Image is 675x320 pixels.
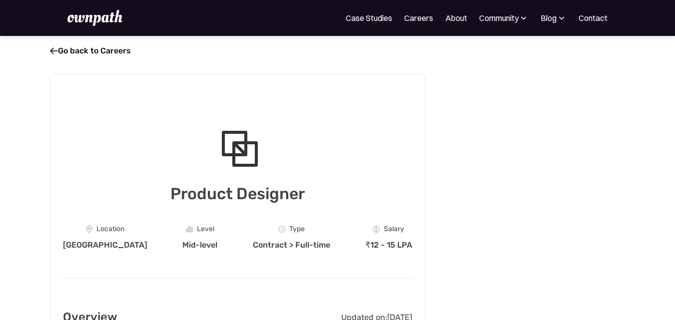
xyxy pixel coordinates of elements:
div: Community [479,12,519,24]
img: Graph Icon - Job Board X Webflow Template [185,226,192,233]
a: About [445,12,467,24]
img: Clock Icon - Job Board X Webflow Template [278,226,285,233]
div: Mid-level [182,240,217,250]
img: Location Icon - Job Board X Webflow Template [86,225,92,233]
h1: Product Designer [63,182,412,205]
div: Community [479,12,529,24]
div: Blog [541,12,567,24]
img: Money Icon - Job Board X Webflow Template [373,226,380,233]
a: Case Studies [346,12,392,24]
span:  [50,46,58,56]
div: Blog [541,12,557,24]
div: [GEOGRAPHIC_DATA] [63,240,147,250]
a: Go back to Careers [50,46,131,55]
a: Contact [579,12,608,24]
div: Location [96,225,124,233]
a: Careers [404,12,433,24]
div: ₹12 - 15 LPA [365,240,412,250]
div: Contract > Full-time [252,240,330,250]
div: Type [289,225,304,233]
div: Salary [384,225,404,233]
div: Level [196,225,214,233]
